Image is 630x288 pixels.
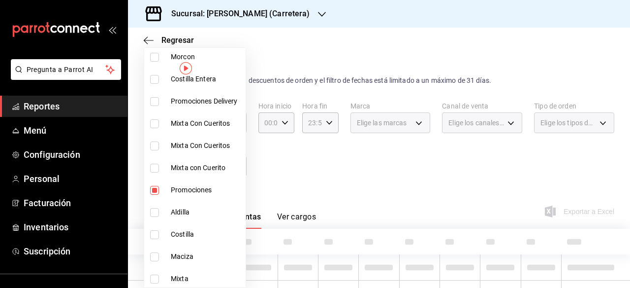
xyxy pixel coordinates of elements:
span: Maciza [171,252,242,262]
span: Mixta [171,274,242,284]
span: Morcon [171,52,242,62]
img: Tooltip marker [180,62,192,74]
span: Mixta con Cuerito [171,163,242,173]
span: Costilla Entera [171,74,242,84]
span: Mixta Con Cueritos [171,141,242,151]
span: Promociones [171,185,242,195]
span: Mixta Con Cueritos [171,118,242,129]
span: Promociones Delivery [171,96,242,107]
span: Aldilla [171,207,242,217]
span: Costilla [171,229,242,240]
